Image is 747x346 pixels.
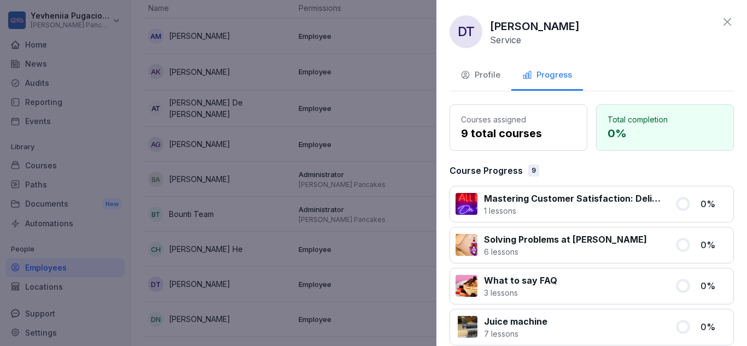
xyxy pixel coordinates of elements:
[608,114,722,125] p: Total completion
[490,18,580,34] p: [PERSON_NAME]
[450,15,482,48] div: DT
[528,165,539,177] div: 9
[484,315,547,328] p: Juice machine
[484,246,647,257] p: 6 lessons
[484,192,662,205] p: Mastering Customer Satisfaction: Deliver Exceptional Service at [GEOGRAPHIC_DATA]
[484,328,547,339] p: 7 lessons
[484,205,662,216] p: 1 lessons
[484,233,647,246] p: Solving Problems at [PERSON_NAME]
[511,61,583,91] button: Progress
[460,69,500,81] div: Profile
[461,114,576,125] p: Courses assigned
[450,164,523,177] p: Course Progress
[461,125,576,142] p: 9 total courses
[490,34,521,45] p: Service
[484,274,557,287] p: What to say FAQ
[701,320,728,333] p: 0 %
[701,279,728,292] p: 0 %
[701,238,728,251] p: 0 %
[522,69,572,81] div: Progress
[484,287,557,298] p: 3 lessons
[608,125,722,142] p: 0 %
[450,61,511,91] button: Profile
[701,197,728,210] p: 0 %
